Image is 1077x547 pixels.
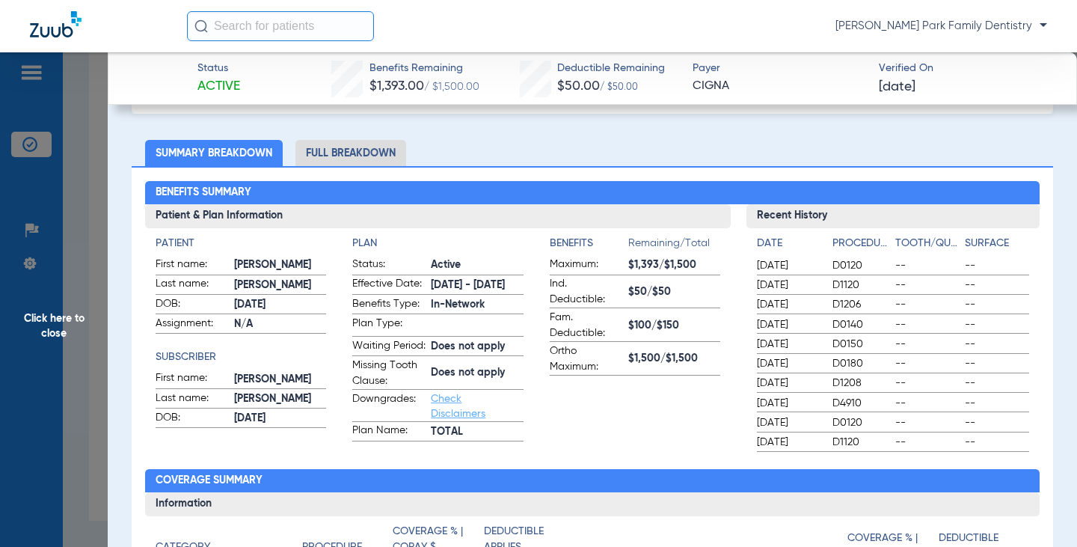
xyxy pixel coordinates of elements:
[895,435,960,450] span: --
[895,297,960,312] span: --
[757,317,820,332] span: [DATE]
[832,356,889,371] span: D0180
[895,317,960,332] span: --
[234,297,326,313] span: [DATE]
[145,140,283,166] li: Summary Breakdown
[757,396,820,411] span: [DATE]
[557,61,665,76] span: Deductible Remaining
[145,204,731,228] h3: Patient & Plan Information
[895,258,960,273] span: --
[628,236,720,257] span: Remaining/Total
[965,435,1029,450] span: --
[550,236,628,257] app-breakdown-title: Benefits
[757,356,820,371] span: [DATE]
[895,356,960,371] span: --
[895,278,960,293] span: --
[879,61,1052,76] span: Verified On
[352,316,426,336] span: Plan Type:
[352,296,426,314] span: Benefits Type:
[895,337,960,352] span: --
[431,339,523,355] span: Does not apply
[965,258,1029,273] span: --
[895,236,960,251] h4: Tooth/Quad
[757,297,820,312] span: [DATE]
[832,317,889,332] span: D0140
[895,376,960,391] span: --
[965,236,1029,251] h4: Surface
[156,410,229,428] span: DOB:
[187,11,374,41] input: Search for patients
[693,61,866,76] span: Payer
[145,492,1040,516] h3: Information
[431,297,523,313] span: In-Network
[352,236,523,251] app-breakdown-title: Plan
[757,278,820,293] span: [DATE]
[965,415,1029,430] span: --
[757,415,820,430] span: [DATE]
[965,278,1029,293] span: --
[156,236,326,251] app-breakdown-title: Patient
[156,296,229,314] span: DOB:
[352,391,426,421] span: Downgrades:
[832,278,889,293] span: D1120
[832,236,889,251] h4: Procedure
[895,236,960,257] app-breakdown-title: Tooth/Quad
[965,376,1029,391] span: --
[234,317,326,332] span: N/A
[628,284,720,300] span: $50/$50
[156,370,229,388] span: First name:
[234,257,326,273] span: [PERSON_NAME]
[156,349,326,365] h4: Subscriber
[145,469,1040,493] h2: Coverage Summary
[895,415,960,430] span: --
[431,278,523,293] span: [DATE] - [DATE]
[628,351,720,367] span: $1,500/$1,500
[879,78,915,97] span: [DATE]
[757,337,820,352] span: [DATE]
[352,338,426,356] span: Waiting Period:
[832,236,889,257] app-breakdown-title: Procedure
[431,424,523,440] span: TOTAL
[835,19,1047,34] span: [PERSON_NAME] Park Family Dentistry
[965,317,1029,332] span: --
[424,82,479,92] span: / $1,500.00
[628,257,720,273] span: $1,393/$1,500
[965,356,1029,371] span: --
[197,61,240,76] span: Status
[832,258,889,273] span: D0120
[194,19,208,33] img: Search Icon
[145,181,1040,205] h2: Benefits Summary
[757,236,820,257] app-breakdown-title: Date
[234,278,326,293] span: [PERSON_NAME]
[895,396,960,411] span: --
[197,77,240,96] span: Active
[600,83,638,92] span: / $50.00
[832,415,889,430] span: D0120
[234,391,326,407] span: [PERSON_NAME]
[965,297,1029,312] span: --
[295,140,406,166] li: Full Breakdown
[550,257,623,275] span: Maximum:
[369,61,479,76] span: Benefits Remaining
[757,236,820,251] h4: Date
[431,257,523,273] span: Active
[628,318,720,334] span: $100/$150
[431,365,523,381] span: Does not apply
[431,394,485,419] a: Check Disclaimers
[156,316,229,334] span: Assignment:
[156,276,229,294] span: Last name:
[965,396,1029,411] span: --
[234,372,326,388] span: [PERSON_NAME]
[832,396,889,411] span: D4910
[965,337,1029,352] span: --
[550,236,628,251] h4: Benefits
[557,79,600,93] span: $50.00
[757,376,820,391] span: [DATE]
[832,297,889,312] span: D1206
[832,337,889,352] span: D0150
[352,423,426,441] span: Plan Name:
[352,358,426,389] span: Missing Tooth Clause:
[746,204,1040,228] h3: Recent History
[369,79,424,93] span: $1,393.00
